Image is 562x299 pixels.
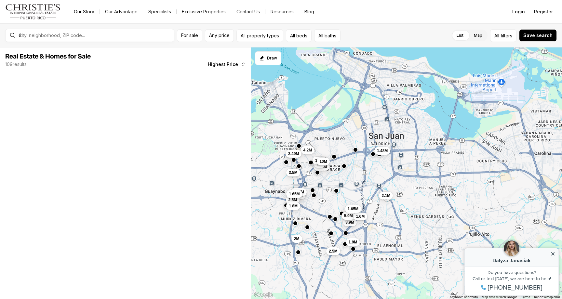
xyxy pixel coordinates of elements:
[530,5,557,18] button: Register
[289,203,298,208] span: 1.8M
[346,238,360,246] button: 1.9M
[317,162,322,167] span: 5M
[286,202,300,210] button: 1.8M
[10,19,91,25] div: Dalyza Janasiak
[294,236,300,241] span: 2M
[288,151,299,156] span: 2.49M
[5,4,61,19] img: logo
[205,29,234,42] button: Any price
[181,33,198,38] span: For sale
[69,7,100,16] a: Our Story
[490,29,516,42] button: Allfilters
[208,62,238,67] span: Highest Price
[313,156,327,164] button: 1.5M
[356,214,365,219] span: 1.6M
[288,188,302,196] button: 3.5M
[349,240,357,245] span: 1.9M
[7,32,94,36] div: Do you have questions?
[231,7,265,16] button: Contact Us
[343,218,357,226] button: 3.9M
[512,9,525,14] span: Login
[143,7,176,16] a: Specialists
[451,30,469,41] label: List
[348,206,358,212] span: 1.65M
[299,7,319,16] a: Blog
[377,148,388,153] span: 1.48M
[354,213,368,220] button: 1.6M
[100,7,143,16] a: Our Advantage
[177,29,202,42] button: For sale
[534,9,553,14] span: Register
[343,213,354,220] button: 4M
[519,29,557,42] button: Save search
[289,191,300,197] span: 1.65M
[286,29,312,42] button: All beds
[286,196,300,203] button: 2.5M
[289,170,298,175] span: 3.5M
[508,5,529,18] button: Login
[286,169,300,176] button: 3.5M
[329,249,338,254] span: 2.5M
[315,158,324,163] span: 1.5M
[301,146,314,154] button: 4.2M
[5,53,91,60] span: Real Estate & Homes for Sale
[314,160,325,168] button: 5M
[290,189,299,194] span: 3.5M
[314,29,341,42] button: All baths
[288,197,297,202] span: 2.5M
[316,164,327,169] span: 3.75M
[303,147,312,152] span: 4.2M
[286,190,302,198] button: 1.65M
[381,193,390,198] span: 2.1M
[317,157,329,165] button: 10M
[177,7,231,16] a: Exclusive Properties
[494,32,499,39] span: All
[319,159,327,164] span: 10M
[291,188,307,196] button: 1.95M
[5,62,27,67] p: 109 results
[344,213,353,218] span: 5.9M
[341,212,355,219] button: 5.9M
[7,38,94,42] div: Call or text [DATE], we are here to help!
[209,33,230,38] span: Any price
[374,147,390,155] button: 1.48M
[326,247,340,255] button: 2.5M
[255,51,281,65] button: Start drawing
[42,2,59,18] img: ac2afc0f-b966-43d0-ba7c-ef51505f4d54.jpg
[291,235,302,243] button: 2M
[293,189,304,194] span: 1.95M
[345,205,361,213] button: 1.65M
[265,7,299,16] a: Resources
[345,220,354,225] span: 3.9M
[523,33,553,38] span: Save search
[501,32,512,39] span: filters
[204,58,250,71] button: Highest Price
[27,45,81,52] span: [PHONE_NUMBER]
[379,192,393,200] button: 2.1M
[314,163,329,171] button: 3.75M
[236,29,283,42] button: All property types
[469,30,488,41] label: Map
[286,150,301,158] button: 2.49M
